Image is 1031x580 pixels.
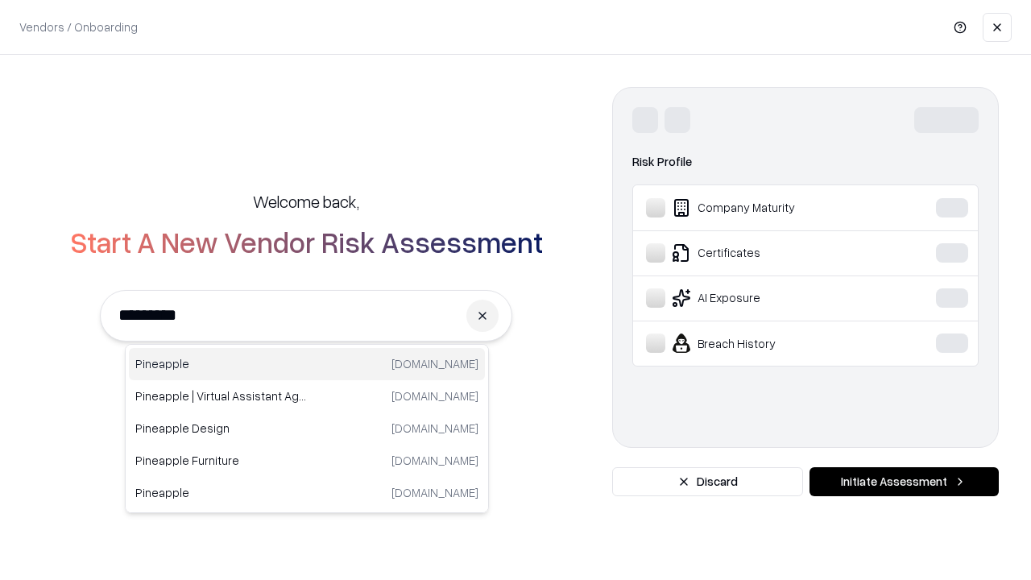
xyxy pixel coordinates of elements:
[646,198,887,217] div: Company Maturity
[135,420,307,437] p: Pineapple Design
[646,288,887,308] div: AI Exposure
[135,355,307,372] p: Pineapple
[646,243,887,263] div: Certificates
[391,387,478,404] p: [DOMAIN_NAME]
[391,484,478,501] p: [DOMAIN_NAME]
[809,467,999,496] button: Initiate Assessment
[646,333,887,353] div: Breach History
[391,420,478,437] p: [DOMAIN_NAME]
[391,355,478,372] p: [DOMAIN_NAME]
[135,387,307,404] p: Pineapple | Virtual Assistant Agency
[135,452,307,469] p: Pineapple Furniture
[632,152,979,172] div: Risk Profile
[253,190,359,213] h5: Welcome back,
[135,484,307,501] p: Pineapple
[612,467,803,496] button: Discard
[125,344,489,513] div: Suggestions
[70,226,543,258] h2: Start A New Vendor Risk Assessment
[391,452,478,469] p: [DOMAIN_NAME]
[19,19,138,35] p: Vendors / Onboarding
